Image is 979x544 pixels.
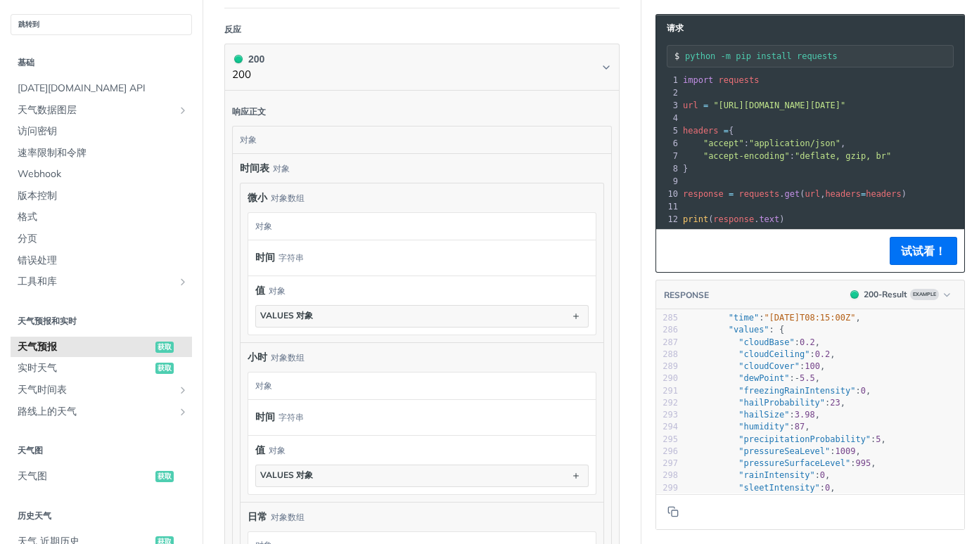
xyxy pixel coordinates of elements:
div: 字符串 [279,247,304,268]
span: 5 [876,434,881,444]
div: 10 [656,188,680,200]
div: 字符串 [279,407,304,427]
span: 值 [255,283,265,298]
span: : , [688,398,845,408]
a: 分页 [11,228,192,250]
span: "precipitationProbability" [738,434,871,444]
button: 试试看！ [890,237,957,265]
div: 297 [656,458,678,469]
span: headers [866,189,902,199]
span: 0.2 [815,349,831,359]
span: "accept-encoding" [703,151,790,161]
a: 格式 [11,207,192,228]
div: values 对象 [260,469,313,481]
span: "time" [729,313,759,323]
span: 天气时间表 [18,383,174,397]
span: response [713,214,754,224]
span: 200 [234,55,243,63]
a: 天气预报获取 [11,337,192,358]
div: 1 [656,74,680,86]
div: 295 [656,434,678,446]
span: 错误处理 [18,254,188,268]
button: 200200-ResultExample [843,287,957,302]
span: : , [688,313,861,323]
span: "cloudBase" [738,337,794,347]
div: 8 [656,162,680,175]
span: 格式 [18,210,188,224]
button: Copy to clipboard [663,501,683,522]
div: 5 [656,124,680,137]
input: 请求说明 [685,51,953,61]
span: 天气数据图层 [18,103,174,117]
span: requests [719,75,760,85]
span: 版本控制 [18,189,188,203]
div: 12 [656,213,680,226]
div: 2 [656,86,680,99]
span: 0 [825,483,830,493]
label: 时间 [255,247,275,268]
div: 287 [656,337,678,349]
span: 天气图 [18,469,152,484]
span: 日常 [248,510,267,524]
button: 复制到剪贴板 [663,240,683,261]
div: 286 [656,324,678,336]
div: values 对象 [260,310,313,322]
span: 获取 [155,342,174,353]
span: 微小 [248,190,267,205]
span: : { [688,325,784,335]
div: 对象 [233,127,608,153]
span: "deflate, gzip, br" [795,151,891,161]
span: response [683,189,724,199]
a: 路线上的天气显示路线天气的子页面 [11,401,192,422]
span: 获取 [155,363,174,374]
div: 292 [656,397,678,409]
div: 11 [656,200,680,213]
span: : , [688,446,861,456]
span: 实时天气 [18,361,152,375]
span: text [759,214,779,224]
span: url [805,189,820,199]
h2: 历史天气 [11,510,192,522]
span: "hailProbability" [738,398,825,408]
span: 速率限制和令牌 [18,146,188,160]
span: print [683,214,708,224]
div: 291 [656,385,678,397]
span: 值 [255,443,265,458]
h2: 天气图 [11,444,192,457]
span: Webhook [18,167,188,181]
font: 200 [248,53,264,65]
div: 对象数组 [271,351,305,364]
a: 工具和库显示工具和库的子页面 [11,271,192,292]
span: 路线上的天气 [18,405,174,419]
span: 3.98 [795,410,815,420]
span: 工具和库 [18,275,174,289]
span: : [683,151,891,161]
div: 6 [656,137,680,150]
span: : , [688,361,825,371]
span: : , [683,138,845,148]
div: 对象 [269,285,286,297]
span: "sleetIntensity" [738,483,820,493]
span: "application/json" [749,138,840,148]
span: "[DATE]T08:15:00Z" [764,313,855,323]
a: 天气图获取 [11,466,192,487]
span: "[URL][DOMAIN_NAME][DATE]" [713,101,845,110]
div: 反应 [224,23,241,36]
button: 跳转到 [11,14,192,35]
span: Example [910,289,939,300]
span: 1009 [836,446,856,456]
span: 87 [795,422,805,432]
span: 请求 [660,22,684,34]
span: : , [688,410,820,420]
div: 对象数组 [271,192,305,205]
span: : , [688,470,830,480]
a: 天气时间表显示天气时间线的子页面 [11,380,192,401]
span: get [785,189,800,199]
span: 0.2 [800,337,815,347]
span: 获取 [155,471,174,482]
div: 对象 [248,213,592,240]
span: 0 [861,386,866,396]
p: 200 [232,67,264,83]
div: 对象 [269,444,286,457]
span: : , [688,337,820,347]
